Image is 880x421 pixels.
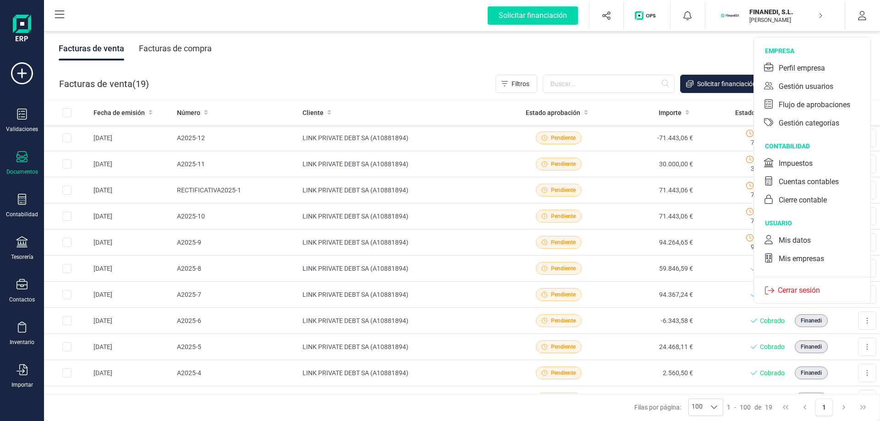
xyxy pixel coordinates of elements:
td: [DATE] [90,334,173,360]
td: 71.443,06 € [605,177,697,203]
div: Cuentas contables [779,176,839,187]
span: 19 [136,77,146,90]
span: Importe [659,108,682,117]
td: A2025-7 [173,282,299,308]
td: A2025-9 [173,230,299,256]
span: Estado aprobación [526,108,580,117]
td: A2025-4 [173,360,299,386]
td: 71.443,06 € [605,203,697,230]
td: LINK PRIVATE DEBT SA (A10881894) [299,230,513,256]
td: A2025-3 [173,386,299,412]
button: Last Page [854,399,872,416]
span: de [754,403,761,412]
span: Cobrado [760,368,785,377]
span: Pendiente [551,343,576,351]
span: 100 [689,399,705,416]
td: [DATE] [90,177,173,203]
div: Solicitar financiación [488,6,578,25]
td: LINK PRIVATE DEBT SA (A10881894) [299,125,513,151]
span: 71.443,06 € [751,216,785,225]
span: Fecha de emisión [93,108,145,117]
span: Pendiente [551,186,576,194]
span: Pendiente [551,369,576,377]
span: Pendiente [551,134,576,142]
td: A2025-12 [173,125,299,151]
td: [DATE] [90,360,173,386]
span: Pendiente [551,238,576,246]
div: Flujo de aprobaciones [779,99,850,110]
td: [DATE] [90,256,173,282]
span: Filtros [511,79,529,88]
td: [DATE] [90,308,173,334]
span: Pendiente [551,160,576,168]
div: Row Selected f5113622-9239-413c-bf00-72cf8bf60852 [62,290,71,299]
div: Contactos [9,296,35,303]
div: All items unselected [62,108,71,117]
span: Pendiente [551,317,576,325]
span: Pendiente [551,212,576,220]
td: LINK PRIVATE DEBT SA (A10881894) [299,386,513,412]
img: Logo de OPS [635,11,659,20]
div: Facturas de compra [139,37,212,60]
td: [DATE] [90,282,173,308]
div: Mis empresas [779,253,824,264]
span: 1 [727,403,731,412]
span: Cliente [302,108,324,117]
span: 100 [740,403,751,412]
div: Perfil empresa [779,63,825,74]
div: Mis datos [779,235,811,246]
td: LINK PRIVATE DEBT SA (A10881894) [299,151,513,177]
td: -2.560,50 € [605,386,697,412]
td: 24.468,11 € [605,334,697,360]
td: [DATE] [90,151,173,177]
td: RECTIFICATIVA2025-1 [173,177,299,203]
input: Buscar... [543,75,675,93]
button: Page 1 [815,399,833,416]
span: Solicitar financiación [697,79,756,88]
div: Row Selected 4d9a4e91-2af8-496b-a67c-0062f7f6843e [62,264,71,273]
td: LINK PRIVATE DEBT SA (A10881894) [299,282,513,308]
div: Tesorería [11,253,33,261]
span: Pendiente [551,264,576,273]
td: LINK PRIVATE DEBT SA (A10881894) [299,360,513,386]
div: Inventario [10,339,34,346]
p: [PERSON_NAME] [749,16,823,24]
div: Cierre contable [779,195,827,206]
button: Solicitar financiación [680,75,764,93]
span: 30.000,00 € [751,164,785,173]
p: FINANEDI, S.L. [749,7,823,16]
td: 2.560,50 € [605,360,697,386]
div: Row Selected 50ba2169-ce1e-47e4-842a-a1c99f6f0409 [62,368,71,377]
div: Row Selected 86f12270-e543-4524-a5dc-362f844ee7bd [62,342,71,351]
button: FIFINANEDI, S.L.[PERSON_NAME] [716,1,834,30]
td: 94.367,24 € [605,282,697,308]
div: Facturas de venta ( ) [59,75,149,93]
span: Pendiente [551,290,576,299]
button: Logo de OPS [629,1,665,30]
div: Filas por página: [634,399,723,416]
button: Solicitar financiación [477,1,589,30]
span: 94.264,65 € [751,242,785,252]
div: Row Selected 85e19d34-2686-421c-8ddf-d20823388623 [62,238,71,247]
div: Row Selected 1c7fadc7-3346-4f5a-aa49-576d300c5ea3 [62,159,71,169]
div: Validaciones [6,126,38,133]
span: Cobrado [760,316,785,325]
span: 71.443,06 € [751,190,785,199]
button: Filtros [495,75,537,93]
td: LINK PRIVATE DEBT SA (A10881894) [299,334,513,360]
span: Finanedi [801,343,822,351]
div: Contabilidad [6,211,38,218]
div: Row Selected 1ba2d52d-287e-4deb-8b7b-b1fcb5d50bc1 [62,212,71,221]
div: Importar [11,381,33,388]
td: LINK PRIVATE DEBT SA (A10881894) [299,256,513,282]
span: Finanedi [801,317,822,325]
td: [DATE] [90,203,173,230]
div: contabilidad [765,142,870,151]
td: A2025-8 [173,256,299,282]
td: LINK PRIVATE DEBT SA (A10881894) [299,177,513,203]
div: Row Selected f948c42b-dc2a-4df4-bb41-071934d57753 [62,186,71,195]
img: Logo Finanedi [13,15,31,44]
span: 71.443,06 € [751,138,785,147]
img: FI [720,5,740,26]
td: A2025-5 [173,334,299,360]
